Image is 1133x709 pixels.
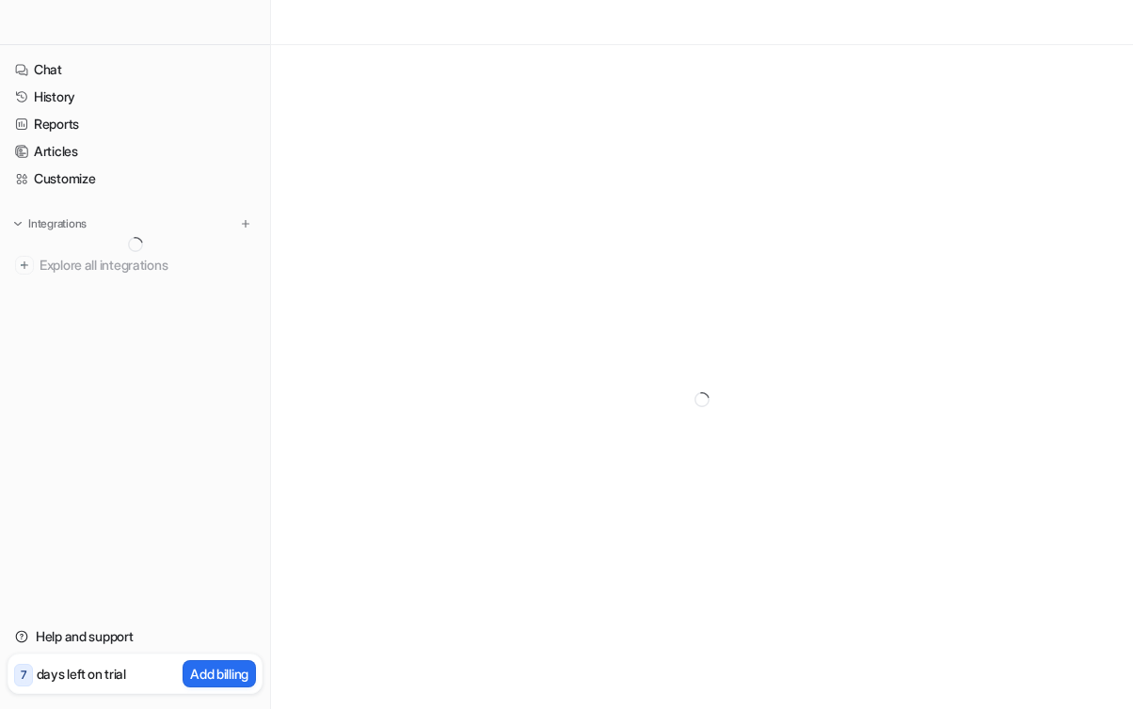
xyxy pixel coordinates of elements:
[190,664,248,684] p: Add billing
[8,214,92,233] button: Integrations
[21,667,26,684] p: 7
[28,216,87,231] p: Integrations
[183,660,256,687] button: Add billing
[15,256,34,275] img: explore all integrations
[8,165,263,192] a: Customize
[8,56,263,83] a: Chat
[8,138,263,165] a: Articles
[8,252,263,278] a: Explore all integrations
[37,664,126,684] p: days left on trial
[8,111,263,137] a: Reports
[8,84,263,110] a: History
[239,217,252,230] img: menu_add.svg
[8,623,263,650] a: Help and support
[11,217,24,230] img: expand menu
[40,250,255,280] span: Explore all integrations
